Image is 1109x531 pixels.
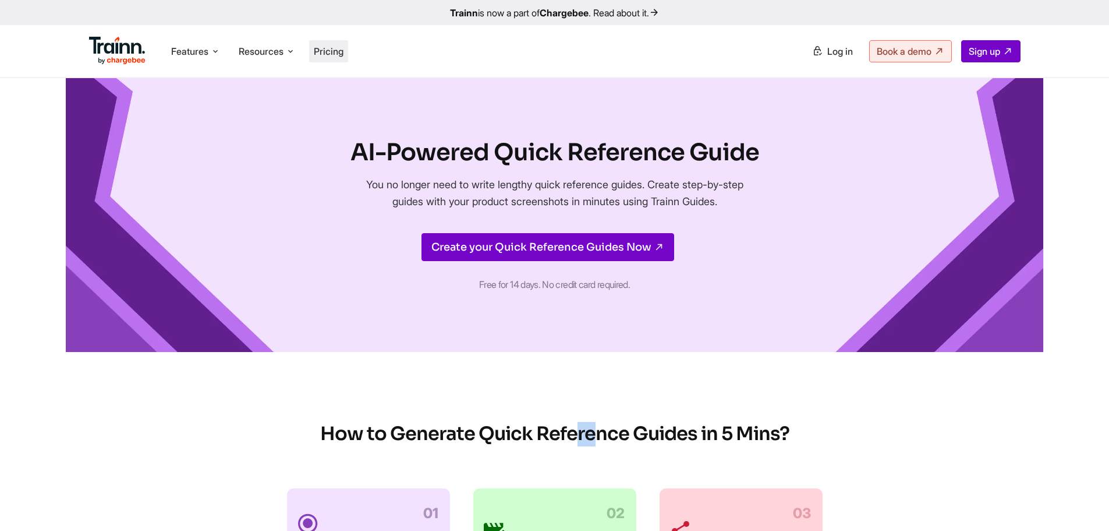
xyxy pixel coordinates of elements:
[360,176,750,210] p: You no longer need to write lengthy quick reference guides. Create step-by-step guides with your ...
[1051,475,1109,531] iframe: Chat Widget
[423,500,438,527] span: 01
[314,45,343,57] a: Pricing
[540,7,589,19] b: Chargebee
[239,45,284,58] span: Resources
[827,45,853,57] span: Log in
[877,45,931,57] span: Book a demo
[89,37,146,65] img: Trainn Logo
[171,45,208,58] span: Features
[421,233,674,261] a: Create your Quick Reference Guides Now
[805,41,860,62] a: Log in
[869,40,952,62] a: Book a demo
[450,7,478,19] b: Trainn
[969,45,1000,57] span: Sign up
[607,500,625,527] span: 02
[793,500,811,527] span: 03
[961,40,1021,62] a: Sign up
[360,275,750,294] p: Free for 14 days. No credit card required.
[178,422,932,446] h2: How to Generate Quick Reference Guides in 5 Mins?
[350,136,759,169] h1: AI-Powered Quick Reference Guide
